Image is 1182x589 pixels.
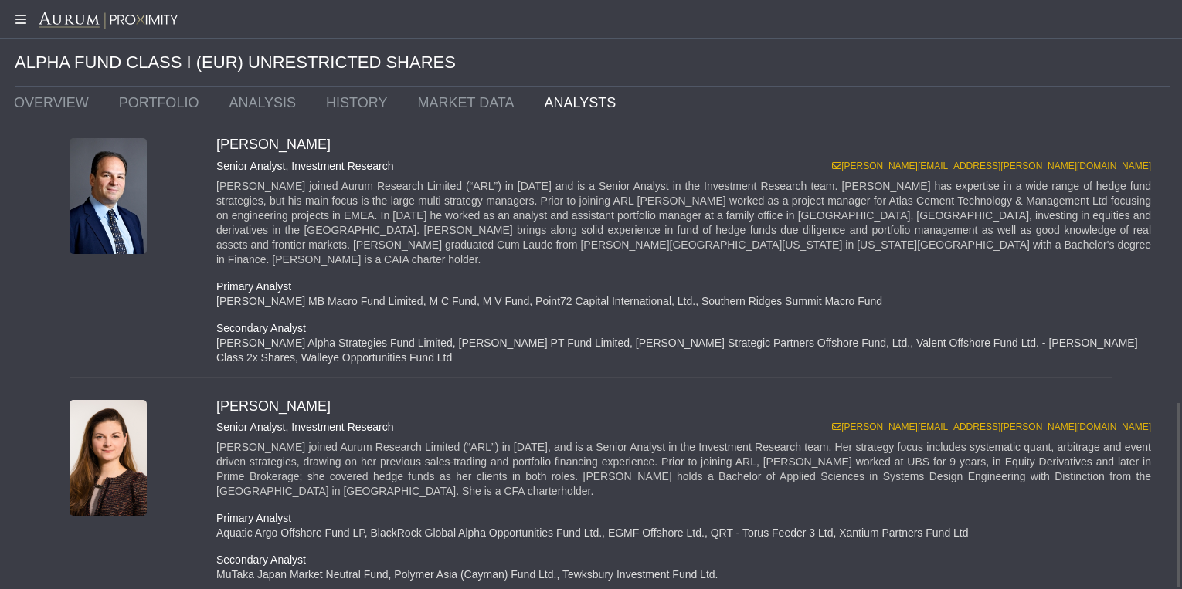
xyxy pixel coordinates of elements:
div: Primary Analyst [205,511,1170,526]
a: PORTFOLIO [107,87,218,118]
h3: [PERSON_NAME] [216,137,1159,154]
div: Secondary Analyst [205,321,1170,336]
a: OVERVIEW [2,87,107,118]
img: image [70,138,147,254]
div: Secondary Analyst [205,553,1170,567]
img: image [70,400,147,516]
a: ANALYSTS [532,87,634,118]
h4: Senior Analyst, Investment Research [216,421,1159,434]
div: MuTaka Japan Market Neutral Fund, Polymer Asia (Cayman) Fund Ltd., Tewksbury Investment Fund Ltd. [205,567,1170,582]
h3: [PERSON_NAME] [216,398,1159,415]
div: [PERSON_NAME] Alpha Strategies Fund Limited, [PERSON_NAME] PT Fund Limited, [PERSON_NAME] Strateg... [205,336,1170,365]
a: HISTORY [314,87,406,118]
div: [PERSON_NAME] MB Macro Fund Limited, M C Fund, M V Fund, Point72 Capital International, Ltd., Sou... [205,294,1170,309]
a: MARKET DATA [406,87,532,118]
div: [PERSON_NAME] joined Aurum Research Limited (“ARL”) in [DATE] and is a Senior Analyst in the Inve... [216,179,1159,267]
a: [PERSON_NAME][EMAIL_ADDRESS][PERSON_NAME][DOMAIN_NAME] [832,161,1151,171]
div: [PERSON_NAME] joined Aurum Research Limited (“ARL”) in [DATE], and is a Senior Analyst in the Inv... [216,440,1159,499]
div: ALPHA FUND CLASS I (EUR) UNRESTRICTED SHARES [15,39,1170,87]
div: Primary Analyst [205,279,1170,294]
img: Aurum-Proximity%20white.svg [39,12,178,30]
a: [PERSON_NAME][EMAIL_ADDRESS][PERSON_NAME][DOMAIN_NAME] [832,421,1151,432]
a: ANALYSIS [217,87,314,118]
h4: Senior Analyst, Investment Research [216,160,1159,173]
div: Aquatic Argo Offshore Fund LP, BlackRock Global Alpha Opportunities Fund Ltd., EGMF Offshore Ltd.... [205,526,1170,540]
